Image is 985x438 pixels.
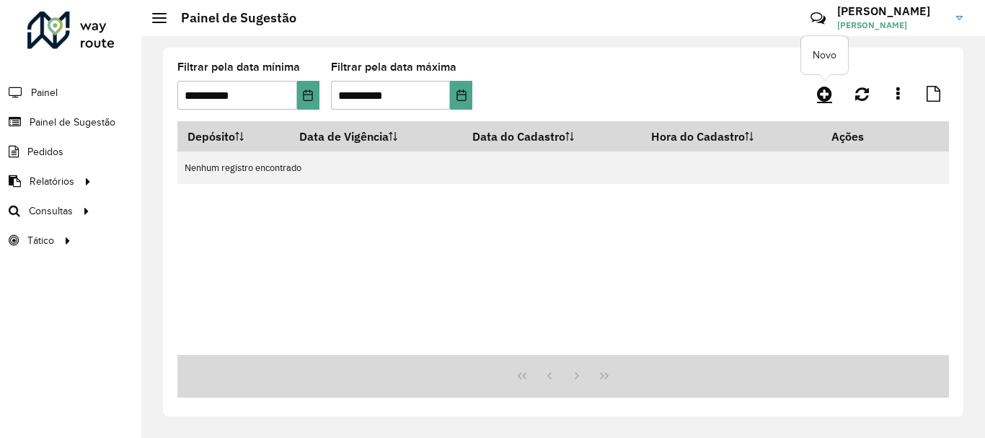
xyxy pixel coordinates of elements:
h3: [PERSON_NAME] [837,4,945,18]
td: Nenhum registro encontrado [177,152,949,184]
th: Data de Vigência [289,121,463,152]
button: Choose Date [450,81,472,110]
span: Pedidos [27,144,63,159]
th: Depósito [177,121,289,152]
div: Novo [801,36,848,74]
span: [PERSON_NAME] [837,19,945,32]
button: Choose Date [297,81,319,110]
label: Filtrar pela data máxima [331,58,456,76]
th: Hora do Cadastro [642,121,821,152]
span: Tático [27,233,54,248]
span: Painel [31,85,58,100]
h2: Painel de Sugestão [167,10,296,26]
a: Contato Rápido [803,3,834,34]
span: Painel de Sugestão [30,115,115,130]
th: Data do Cadastro [463,121,642,152]
th: Ações [821,121,908,152]
span: Relatórios [30,174,74,189]
span: Consultas [29,203,73,219]
label: Filtrar pela data mínima [177,58,300,76]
